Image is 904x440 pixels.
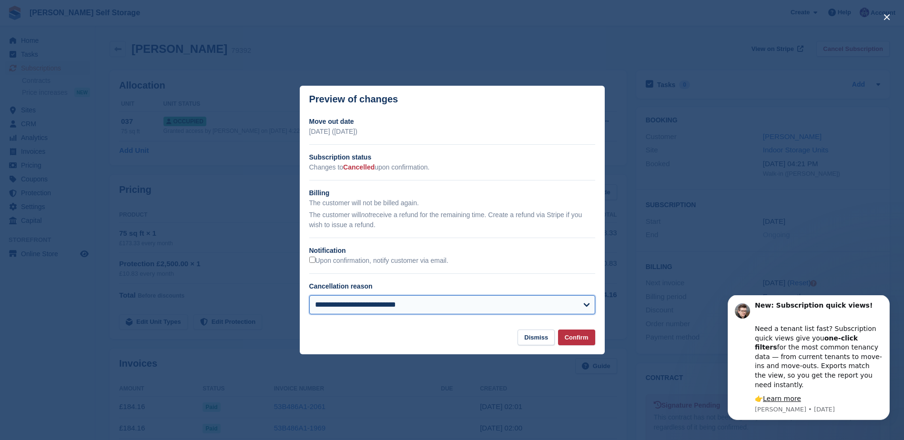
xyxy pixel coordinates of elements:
[309,246,595,256] h2: Notification
[361,211,370,219] em: not
[309,198,595,208] p: The customer will not be billed again.
[41,20,169,94] div: Need a tenant list fast? Subscription quick views give you for the most common tenancy data — fro...
[21,8,37,23] img: Profile image for Steven
[309,210,595,230] p: The customer will receive a refund for the remaining time. Create a refund via Stripe if you wish...
[713,295,904,426] iframe: Intercom notifications message
[309,188,595,198] h2: Billing
[879,10,894,25] button: close
[558,330,595,345] button: Confirm
[343,163,375,171] span: Cancelled
[309,162,595,172] p: Changes to upon confirmation.
[309,152,595,162] h2: Subscription status
[41,110,169,119] p: Message from Steven, sent 1w ago
[41,99,169,109] div: 👉
[309,94,398,105] p: Preview of changes
[309,257,315,263] input: Upon confirmation, notify customer via email.
[309,282,373,290] label: Cancellation reason
[309,127,595,137] p: [DATE] ([DATE])
[309,117,595,127] h2: Move out date
[50,100,88,107] a: Learn more
[309,257,448,265] label: Upon confirmation, notify customer via email.
[518,330,555,345] button: Dismiss
[41,6,159,14] b: New: Subscription quick views!
[41,6,169,109] div: Message content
